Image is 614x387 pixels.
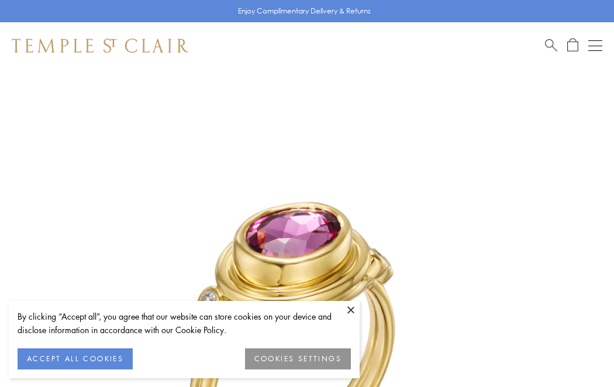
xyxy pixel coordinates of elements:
[245,348,351,369] button: COOKIES SETTINGS
[18,348,133,369] button: ACCEPT ALL COOKIES
[18,310,351,337] div: By clicking “Accept all”, you agree that our website can store cookies on your device and disclos...
[556,332,602,375] iframe: Gorgias live chat messenger
[12,39,188,53] img: Temple St. Clair
[238,5,371,17] p: Enjoy Complimentary Delivery & Returns
[545,38,557,53] a: Search
[588,39,602,53] button: Open navigation
[567,38,578,53] a: Open Shopping Bag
